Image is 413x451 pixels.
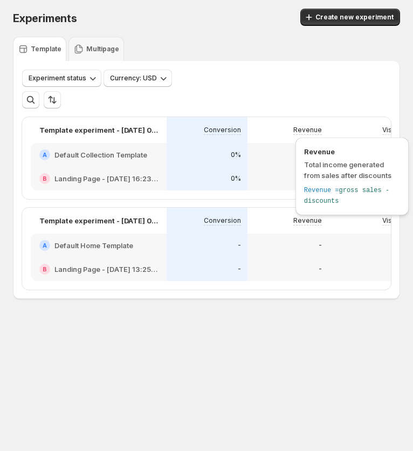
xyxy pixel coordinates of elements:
[204,126,241,134] p: Conversion
[31,45,61,53] p: Template
[43,152,47,158] h2: A
[39,125,158,135] p: Template experiment - [DATE] 04:42:43
[231,174,241,183] p: 0%
[54,240,133,251] h2: Default Home Template
[86,45,119,53] p: Multipage
[304,187,389,205] span: gross sales - discounts
[43,175,47,182] h2: B
[304,160,391,180] span: Total income generated from sales after discounts
[22,70,101,87] button: Experiment status
[319,241,322,250] p: -
[29,74,86,83] span: Experiment status
[39,215,158,226] p: Template experiment - [DATE] 08:41:47
[304,146,400,157] span: Revenue
[315,13,394,22] span: Create new experiment
[300,9,400,26] button: Create new experiment
[13,12,77,25] span: Experiments
[231,151,241,159] p: 0%
[43,242,47,249] h2: A
[44,91,61,108] button: Sort the results
[382,126,403,134] p: Visitor
[104,70,172,87] button: Currency: USD
[54,173,158,184] h2: Landing Page - [DATE] 16:23:59
[43,266,47,272] h2: B
[293,126,322,134] p: Revenue
[238,265,241,274] p: -
[110,74,157,83] span: Currency: USD
[54,264,158,275] h2: Landing Page - [DATE] 13:25:59
[319,265,322,274] p: -
[204,216,241,225] p: Conversion
[54,149,147,160] h2: Default Collection Template
[304,187,339,194] span: Revenue =
[238,241,241,250] p: -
